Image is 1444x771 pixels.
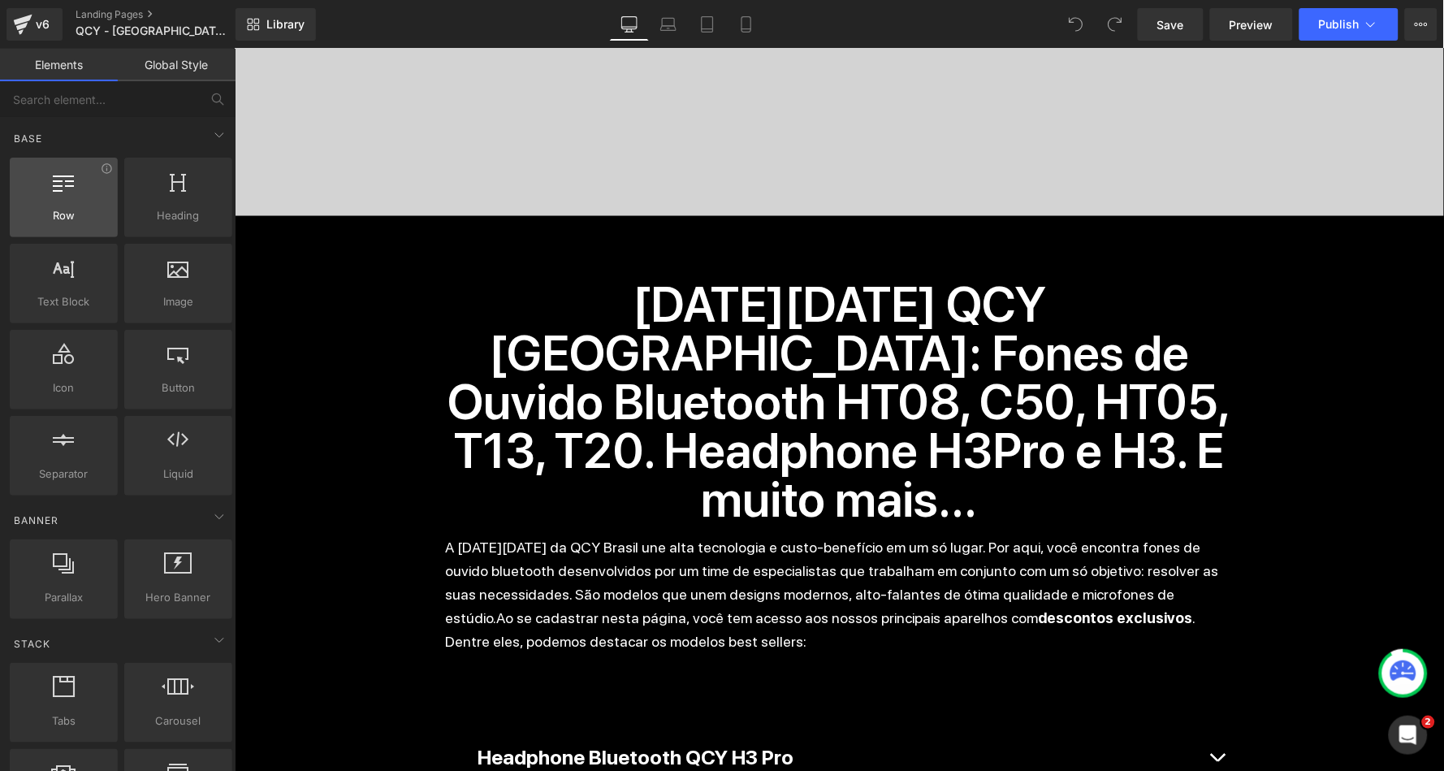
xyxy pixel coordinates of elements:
span: Liquid [129,466,227,483]
span: Library [266,17,305,32]
a: Laptop [649,8,688,41]
h2: [DATE][DATE] QCY [GEOGRAPHIC_DATA]: Fones de Ouvido Bluetooth HT08, C50, HT05, T13, T20. Headphon... [211,232,999,476]
span: QCY - [GEOGRAPHIC_DATA]™ | A MAIOR [DATE][DATE] DA HISTÓRIA [76,24,231,37]
p: Headphone Bluetooth QCY H3 Pro [244,693,966,726]
span: Preview [1230,16,1273,33]
span: Publish [1319,18,1360,31]
span: Save [1157,16,1184,33]
button: Undo [1060,8,1092,41]
a: Landing Pages [76,8,262,21]
span: Tabs [15,713,113,730]
span: Banner [12,513,60,528]
span: Image [129,293,227,310]
span: 2 [1422,716,1435,729]
span: Carousel [129,713,227,730]
div: v6 [32,14,53,35]
span: Heading [129,207,227,224]
span: Separator [15,466,113,483]
span: Parallax [15,589,113,606]
iframe: Intercom live chat [1389,716,1428,755]
div: View Information [101,162,113,175]
a: Tablet [688,8,727,41]
span: Text Block [15,293,113,310]
span: Ao se cadastrar nesta página, você tem acesso aos nossos principais aparelhos com [262,561,804,578]
span: Button [129,379,227,396]
span: Row [15,207,113,224]
button: More [1405,8,1438,41]
p: A [DATE][DATE] da QCY Brasil une alta tecnologia e custo-benefício em um só lugar. Por aqui, você... [211,488,999,605]
button: Redo [1099,8,1131,41]
a: Mobile [727,8,766,41]
strong: descontos exclusivos [804,561,958,578]
span: Icon [15,379,113,396]
span: Base [12,131,44,146]
span: Stack [12,636,52,652]
a: Desktop [610,8,649,41]
span: Hero Banner [129,589,227,606]
span: . Dentre eles, podemos destacar os modelos best sellers: [211,561,961,602]
a: Global Style [118,49,236,81]
button: Publish [1299,8,1399,41]
a: New Library [236,8,316,41]
a: Preview [1210,8,1293,41]
a: v6 [6,8,63,41]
